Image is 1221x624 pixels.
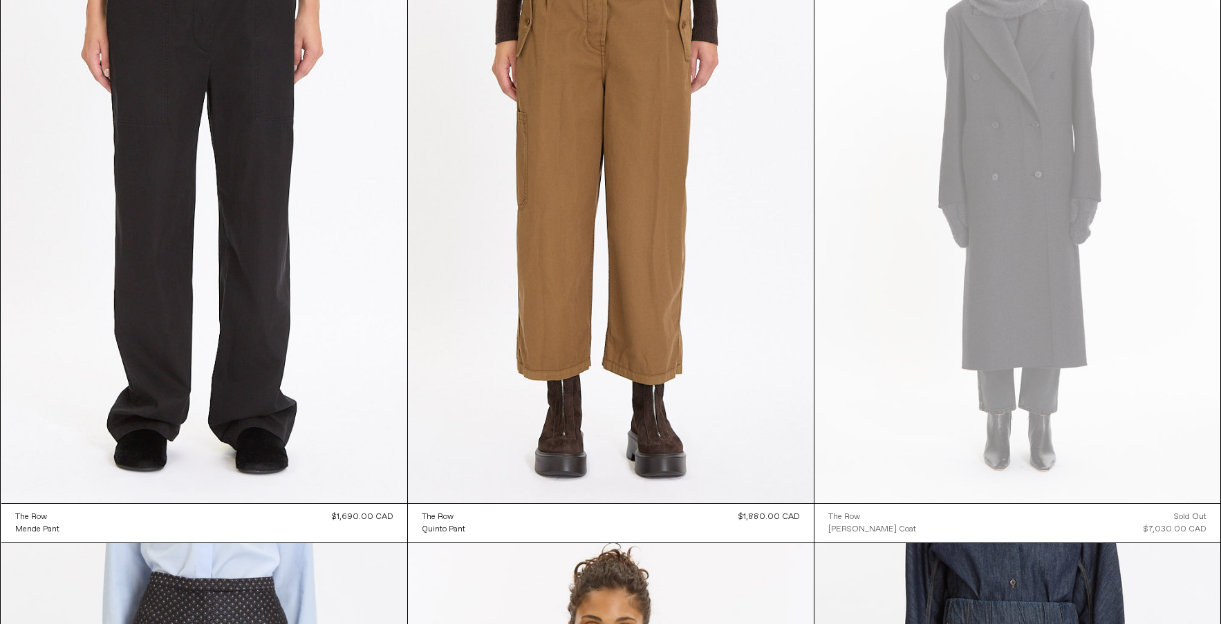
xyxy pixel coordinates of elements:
a: The Row [15,511,59,523]
a: The Row [422,511,465,523]
div: $7,030.00 CAD [1144,523,1206,536]
div: The Row [422,511,454,523]
div: Sold out [1174,511,1206,523]
div: The Row [15,511,47,523]
a: The Row [828,511,916,523]
a: [PERSON_NAME] Coat [828,523,916,536]
a: Quinto Pant [422,523,465,536]
div: $1,690.00 CAD [332,511,393,523]
div: [PERSON_NAME] Coat [828,524,916,536]
a: Mende Pant [15,523,59,536]
div: Mende Pant [15,524,59,536]
div: The Row [828,511,860,523]
div: $1,880.00 CAD [738,511,800,523]
div: Quinto Pant [422,524,465,536]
